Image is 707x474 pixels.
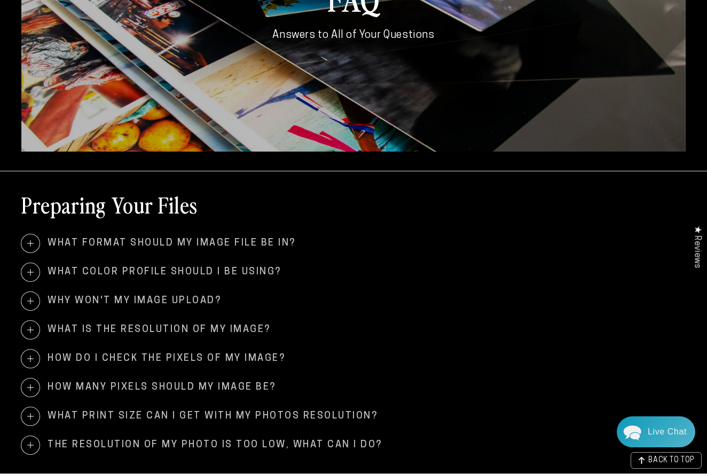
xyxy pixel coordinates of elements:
[648,457,695,464] span: BACK TO TOP
[21,378,686,397] summary: How many pixels should my image be?
[617,416,695,447] div: Chat widget toggle
[21,350,686,368] summary: How do I check the pixels of my image?
[21,407,686,425] summary: What print size can I get with my photos resolution?
[21,321,686,339] summary: What is the resolution of my image?
[21,234,686,252] summary: What format should my image file be in?
[21,436,686,454] summary: The resolution of my photo is too low, what can I do?
[233,28,474,43] p: Answers to All of Your Questions
[21,292,686,310] summary: Why won't my image upload?
[21,191,198,218] h2: Preparing Your Files
[21,263,686,281] summary: What color profile should I be using?
[687,217,707,276] div: Click to open Judge.me floating reviews tab
[648,416,687,447] div: Contact Us Directly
